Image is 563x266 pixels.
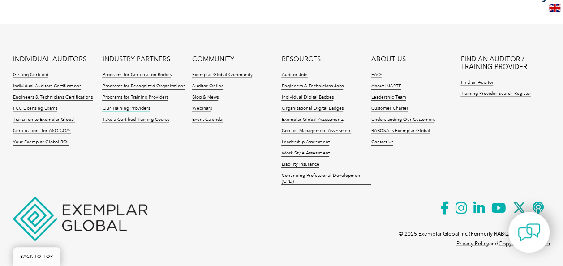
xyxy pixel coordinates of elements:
a: Transition to Exemplar Global [13,117,75,123]
a: Certifications for ASQ CQAs [13,128,71,134]
a: Programs for Training Providers [102,94,168,101]
p: and [456,239,550,249]
a: RESOURCES [281,56,320,63]
a: Leadership Assessment [281,139,329,146]
a: Engineers & Technicians Jobs [281,83,343,90]
a: Our Training Providers [102,106,150,112]
a: Copyright Disclaimer [499,240,550,247]
a: Getting Certified [13,72,48,78]
a: Exemplar Global Community [192,72,252,78]
a: Programs for Certification Bodies [102,72,171,78]
a: Programs for Recognized Organizations [102,83,185,90]
a: Customer Charter [371,106,408,112]
p: © 2025 Exemplar Global Inc (Formerly RABQSA International). [399,229,550,239]
a: Privacy Policy [456,240,489,247]
a: FAQs [371,72,382,78]
a: Continuing Professional Development (CPD) [281,173,371,185]
a: Webinars [192,106,211,112]
a: Work Style Assessment [281,150,329,157]
a: Event Calendar [192,117,223,123]
a: BACK TO TOP [13,247,60,266]
a: INDUSTRY PARTNERS [102,56,170,63]
a: Conflict Management Assessment [281,128,351,134]
a: About iNARTE [371,83,401,90]
a: Auditor Online [192,83,223,90]
a: INDIVIDUAL AUDITORS [13,56,86,63]
a: Contact Us [371,139,393,146]
a: Organizational Digital Badges [281,106,343,112]
a: ABOUT US [371,56,405,63]
img: contact-chat.png [518,221,540,244]
a: FCC Licensing Exams [13,106,57,112]
a: Find an Auditor [460,80,493,86]
a: COMMUNITY [192,56,234,63]
img: en [549,4,560,12]
a: Understanding Our Customers [371,117,434,123]
a: RABQSA is Exemplar Global [371,128,430,134]
a: FIND AN AUDITOR / TRAINING PROVIDER [460,56,550,71]
a: Leadership Team [371,94,406,101]
a: Training Provider Search Register [460,91,531,97]
img: Exemplar Global [13,197,147,241]
a: Individual Digital Badges [281,94,333,101]
a: Auditor Jobs [281,72,308,78]
a: Engineers & Technicians Certifications [13,94,93,101]
a: Take a Certified Training Course [102,117,169,123]
a: Blog & News [192,94,218,101]
a: Liability Insurance [281,162,319,168]
a: Exemplar Global Assessments [281,117,343,123]
a: Individual Auditors Certifications [13,83,81,90]
a: Your Exemplar Global ROI [13,139,69,146]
